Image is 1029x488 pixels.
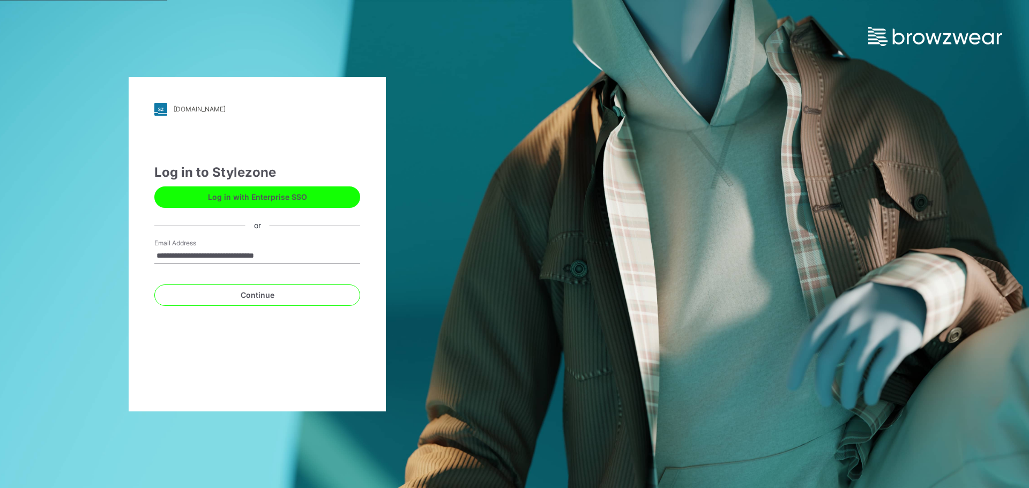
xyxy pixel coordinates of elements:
[245,220,270,231] div: or
[154,238,229,248] label: Email Address
[154,163,360,182] div: Log in to Stylezone
[174,105,226,113] div: [DOMAIN_NAME]
[154,103,167,116] img: stylezone-logo.562084cfcfab977791bfbf7441f1a819.svg
[154,103,360,116] a: [DOMAIN_NAME]
[154,186,360,208] button: Log in with Enterprise SSO
[154,284,360,306] button: Continue
[868,27,1002,46] img: browzwear-logo.e42bd6dac1945053ebaf764b6aa21510.svg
